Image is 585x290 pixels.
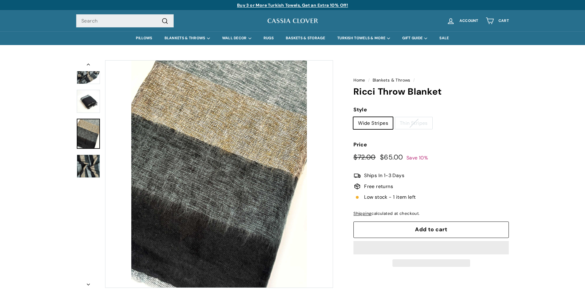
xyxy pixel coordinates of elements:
a: Ricci Throw Blanket [77,119,100,149]
span: Add to cart [415,226,447,233]
span: Account [459,19,478,23]
span: $65.00 [380,153,403,162]
input: Search [76,14,174,28]
div: Primary [64,31,521,45]
a: SALE [433,31,455,45]
button: Add to cart [353,222,509,238]
a: Home [353,78,365,83]
span: $72.00 [353,153,375,162]
label: Price [353,141,509,149]
span: Cart [498,19,509,23]
button: Next [76,277,101,288]
img: Ricci Throw Blanket [77,90,100,113]
a: PILLOWS [130,31,158,45]
h1: Ricci Throw Blanket [353,87,509,97]
summary: WALL DECOR [216,31,257,45]
a: Buy 3 or More Turkish Towels, Get an Extra 10% Off! [237,2,348,8]
a: Account [443,12,482,30]
a: Shipping [353,211,371,216]
span: Free returns [364,183,393,190]
label: Wide Stripes [353,117,393,129]
span: Ships In 1-3 Days [364,172,404,180]
summary: BLANKETS & THROWS [158,31,216,45]
span: / [412,78,416,83]
span: Low stock - 1 item left [364,193,416,201]
label: Thin Stripes [395,117,432,129]
span: / [367,78,371,83]
nav: breadcrumbs [353,77,509,84]
div: calculated at checkout. [353,210,509,217]
button: Previous [76,60,101,71]
summary: GIFT GUIDE [396,31,433,45]
img: Ricci Throw Blanket [77,61,100,84]
a: Cart [482,12,512,30]
span: Save 10% [406,155,428,161]
a: RUGS [257,31,280,45]
a: Blankets & Throws [373,78,410,83]
summary: TURKISH TOWELS & MORE [331,31,396,45]
img: Ricci Throw Blanket [77,155,100,178]
a: BASKETS & STORAGE [280,31,331,45]
label: Style [353,106,509,114]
